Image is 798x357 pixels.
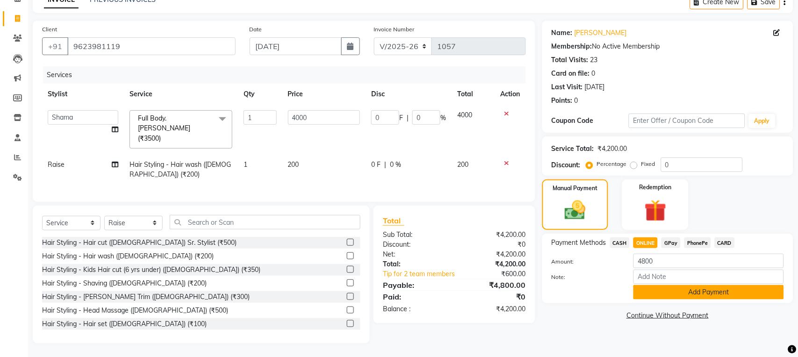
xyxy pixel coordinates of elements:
[585,82,605,92] div: [DATE]
[597,160,627,168] label: Percentage
[42,37,68,55] button: +91
[661,237,681,248] span: GPay
[638,197,673,224] img: _gift.svg
[161,134,165,143] a: x
[288,160,299,169] span: 200
[452,84,495,105] th: Total
[376,250,454,259] div: Net:
[42,306,228,315] div: Hair Styling - Head Massage ([DEMOGRAPHIC_DATA]) (₹500)
[138,114,190,143] span: Full Body.[PERSON_NAME] (₹3500)
[376,304,454,314] div: Balance :
[552,42,784,51] div: No Active Membership
[376,240,454,250] div: Discount:
[575,96,578,106] div: 0
[42,319,207,329] div: Hair Styling - Hair set ([DEMOGRAPHIC_DATA]) (₹100)
[641,160,655,168] label: Fixed
[407,113,409,123] span: |
[552,28,573,38] div: Name:
[42,251,214,261] div: Hair Styling - Hair wash ([DEMOGRAPHIC_DATA]) (₹200)
[590,55,598,65] div: 23
[457,160,468,169] span: 200
[383,216,404,226] span: Total
[42,265,260,275] div: Hair Styling - Kids Hair cut (6 yrs under) ([DEMOGRAPHIC_DATA]) (₹350)
[552,144,594,154] div: Service Total:
[454,291,533,302] div: ₹0
[610,237,630,248] span: CASH
[545,273,627,281] label: Note:
[552,96,573,106] div: Points:
[42,238,237,248] div: Hair Styling - Hair cut ([DEMOGRAPHIC_DATA]) Sr. Stylist (₹500)
[454,230,533,240] div: ₹4,200.00
[715,237,735,248] span: CARD
[42,84,124,105] th: Stylist
[598,144,627,154] div: ₹4,200.00
[575,28,627,38] a: [PERSON_NAME]
[552,42,592,51] div: Membership:
[495,84,526,105] th: Action
[42,278,207,288] div: Hair Styling - Shaving ([DEMOGRAPHIC_DATA]) (₹200)
[684,237,711,248] span: PhonePe
[250,25,262,34] label: Date
[545,257,627,266] label: Amount:
[244,160,247,169] span: 1
[749,114,776,128] button: Apply
[390,160,401,170] span: 0 %
[552,82,583,92] div: Last Visit:
[129,160,231,178] span: Hair Styling - Hair wash ([DEMOGRAPHIC_DATA]) (₹200)
[454,259,533,269] div: ₹4,200.00
[457,111,472,119] span: 4000
[454,250,533,259] div: ₹4,200.00
[399,113,403,123] span: F
[42,25,57,34] label: Client
[48,160,65,169] span: Raise
[376,279,454,291] div: Payable:
[454,304,533,314] div: ₹4,200.00
[592,69,596,79] div: 0
[282,84,366,105] th: Price
[43,66,533,84] div: Services
[544,311,791,321] a: Continue Without Payment
[440,113,446,123] span: %
[366,84,452,105] th: Disc
[376,291,454,302] div: Paid:
[376,269,467,279] a: Tip for 2 team members
[238,84,282,105] th: Qty
[552,116,629,126] div: Coupon Code
[633,254,784,268] input: Amount
[640,183,672,192] label: Redemption
[170,215,360,229] input: Search or Scan
[371,160,381,170] span: 0 F
[633,237,658,248] span: ONLINE
[553,184,598,193] label: Manual Payment
[552,69,590,79] div: Card on file:
[42,292,250,302] div: Hair Styling - [PERSON_NAME] Trim ([DEMOGRAPHIC_DATA]) (₹300)
[552,238,606,248] span: Payment Methods
[454,240,533,250] div: ₹0
[374,25,415,34] label: Invoice Number
[552,160,581,170] div: Discount:
[558,198,592,222] img: _cash.svg
[384,160,386,170] span: |
[454,279,533,291] div: ₹4,800.00
[552,55,589,65] div: Total Visits:
[376,259,454,269] div: Total:
[629,114,745,128] input: Enter Offer / Coupon Code
[376,230,454,240] div: Sub Total:
[633,285,784,300] button: Add Payment
[467,269,533,279] div: ₹600.00
[67,37,236,55] input: Search by Name/Mobile/Email/Code
[124,84,238,105] th: Service
[633,270,784,284] input: Add Note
